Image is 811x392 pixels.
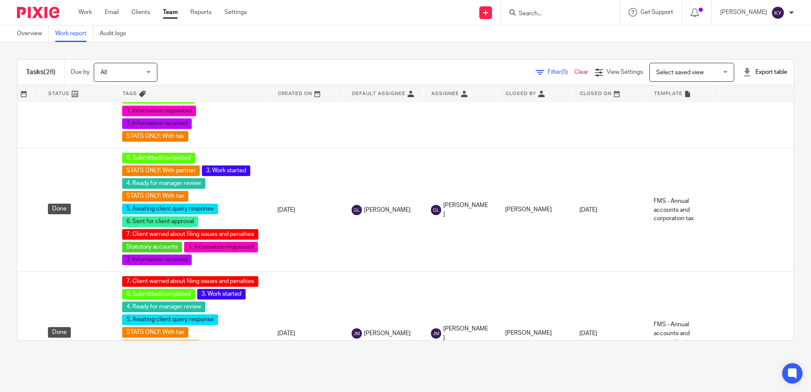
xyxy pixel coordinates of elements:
[55,25,93,42] a: Work report
[269,148,343,272] td: [DATE]
[505,207,552,213] span: [PERSON_NAME]
[224,8,247,17] a: Settings
[122,289,195,300] span: 8. Submitted/completed
[122,276,258,287] span: 7. Client warned about filing issues and penalties
[122,242,182,252] span: Statutory accounts
[122,153,195,163] span: 8. Submitted/completed
[122,327,188,338] span: STATS ONLY: With tax
[122,229,258,240] span: 7. Client warned about filing issues and penalties
[518,10,594,18] input: Search
[17,25,49,42] a: Overview
[352,205,362,215] img: svg%3E
[202,165,250,176] span: 3. Work started
[640,9,673,15] span: Get Support
[122,106,196,116] span: 1. Information requested
[431,328,441,339] img: svg%3E
[122,178,205,189] span: 4. Ready for manager review
[771,6,785,20] img: svg%3E
[574,69,588,75] a: Clear
[48,204,71,214] span: Done
[122,204,218,214] span: 5. Awaiting client query response
[443,325,488,342] span: [PERSON_NAME]
[364,329,411,338] span: [PERSON_NAME]
[122,340,200,350] span: STATS ONLY: With partner
[443,201,488,218] span: [PERSON_NAME]
[184,242,258,252] span: 1. Information requested
[48,327,71,338] span: Done
[71,68,89,76] p: Due by
[17,7,59,18] img: Pixie
[548,69,574,75] span: Filter
[190,8,212,17] a: Reports
[44,69,56,76] span: (28)
[26,68,56,77] h1: Tasks
[122,131,188,142] span: STATS ONLY: With tax
[122,314,218,325] span: 5. Awaiting client query response
[720,8,767,17] p: [PERSON_NAME]
[123,91,137,96] span: Tags
[122,302,205,312] span: 4. Ready for manager review
[122,191,188,202] span: STATS ONLY: With tax
[645,148,719,272] td: FMS - Annual accounts and corporation tax
[656,70,704,76] span: Select saved view
[505,330,552,336] span: [PERSON_NAME]
[607,69,643,75] span: View Settings
[163,8,178,17] a: Team
[122,165,200,176] span: STATS ONLY: With partner
[122,255,192,265] span: 2. Information received
[100,25,132,42] a: Audit logs
[78,8,92,17] a: Work
[122,118,192,129] span: 2. Information received
[431,205,441,215] img: svg%3E
[352,328,362,339] img: svg%3E
[122,216,198,227] span: 6. Sent for client approval
[561,69,568,75] span: (5)
[364,206,411,214] span: [PERSON_NAME]
[743,68,787,76] div: Export table
[131,8,150,17] a: Clients
[105,8,119,17] a: Email
[197,289,246,300] span: 3. Work started
[101,70,107,76] span: All
[571,148,645,272] td: [DATE]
